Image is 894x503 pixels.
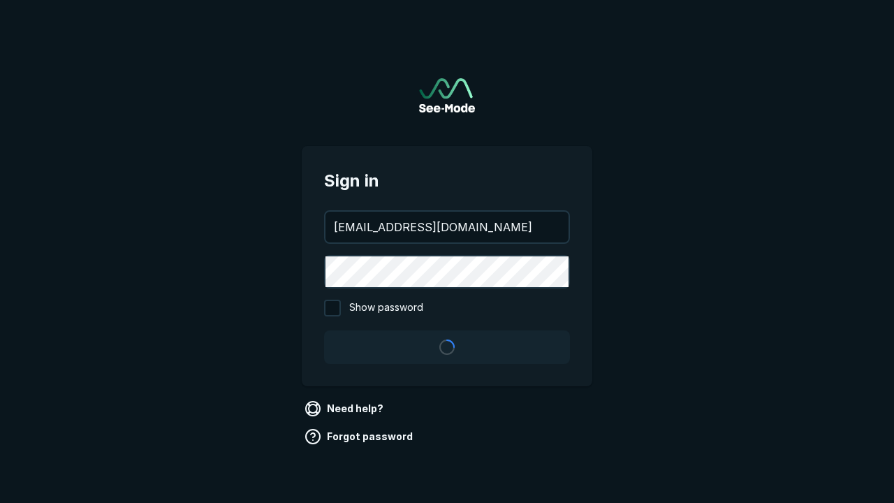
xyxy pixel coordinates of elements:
a: Go to sign in [419,78,475,112]
a: Forgot password [302,425,418,448]
span: Sign in [324,168,570,194]
img: See-Mode Logo [419,78,475,112]
a: Need help? [302,398,389,420]
span: Show password [349,300,423,316]
input: your@email.com [325,212,569,242]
